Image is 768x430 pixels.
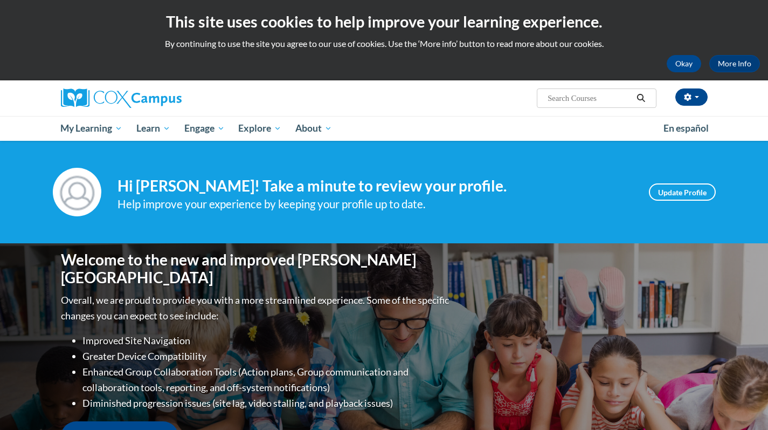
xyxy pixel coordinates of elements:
span: Learn [136,122,170,135]
a: Explore [231,116,288,141]
li: Greater Device Compatibility [82,349,452,364]
div: Help improve your experience by keeping your profile up to date. [117,195,633,213]
li: Improved Site Navigation [82,333,452,349]
input: Search Courses [546,92,633,105]
span: En español [663,122,709,134]
div: Main menu [45,116,724,141]
a: Engage [177,116,232,141]
span: Explore [238,122,281,135]
p: Overall, we are proud to provide you with a more streamlined experience. Some of the specific cha... [61,292,452,324]
h2: This site uses cookies to help improve your learning experience. [8,11,760,32]
span: My Learning [60,122,122,135]
button: Okay [667,55,701,72]
span: About [295,122,332,135]
li: Enhanced Group Collaboration Tools (Action plans, Group communication and collaboration tools, re... [82,364,452,395]
img: Profile Image [53,168,101,216]
p: By continuing to use the site you agree to our use of cookies. Use the ‘More info’ button to read... [8,38,760,50]
img: Cox Campus [61,88,182,108]
li: Diminished progression issues (site lag, video stalling, and playback issues) [82,395,452,411]
iframe: Button to launch messaging window [725,387,759,421]
a: Learn [129,116,177,141]
span: Engage [184,122,225,135]
a: Cox Campus [61,88,266,108]
h4: Hi [PERSON_NAME]! Take a minute to review your profile. [117,177,633,195]
a: About [288,116,339,141]
a: More Info [709,55,760,72]
button: Search [633,92,649,105]
h1: Welcome to the new and improved [PERSON_NAME][GEOGRAPHIC_DATA] [61,251,452,287]
a: My Learning [54,116,130,141]
a: En español [656,117,716,140]
a: Update Profile [649,183,716,201]
button: Account Settings [675,88,708,106]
